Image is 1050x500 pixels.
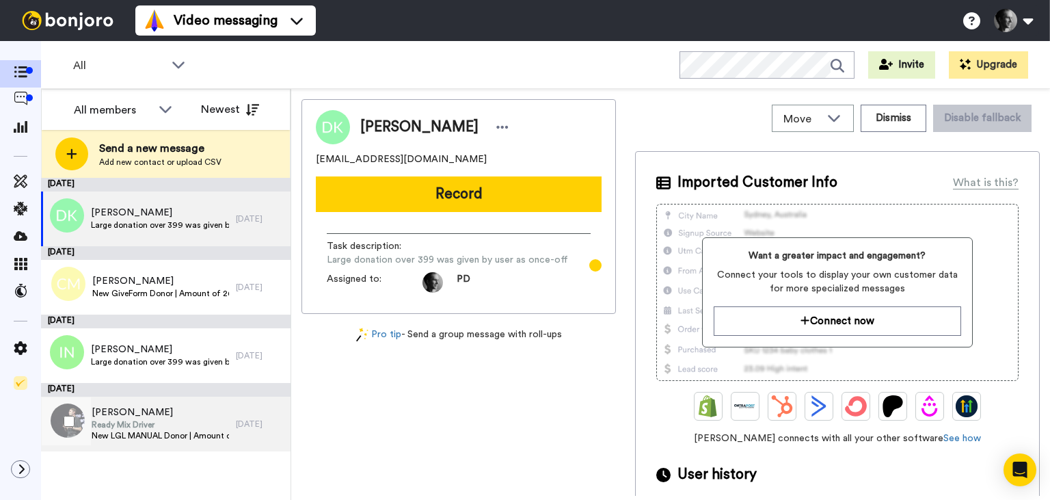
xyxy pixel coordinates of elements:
[50,198,84,233] img: dk.png
[144,10,165,31] img: vm-color.svg
[677,464,757,485] span: User history
[327,272,422,293] span: Assigned to:
[50,335,84,369] img: in.png
[783,111,820,127] span: Move
[16,11,119,30] img: bj-logo-header-white.svg
[953,174,1019,191] div: What is this?
[868,51,935,79] button: Invite
[73,57,165,74] span: All
[919,395,941,417] img: Drip
[808,395,830,417] img: ActiveCampaign
[236,419,284,430] div: [DATE]
[92,430,229,441] span: New LGL MANUAL Donor | Amount of $ 4000
[356,328,368,342] img: magic-wand.svg
[677,172,837,193] span: Imported Customer Info
[327,239,422,253] span: Task description :
[589,259,602,272] div: Tooltip anchor
[1004,453,1036,486] div: Open Intercom Messenger
[236,282,284,293] div: [DATE]
[956,395,978,417] img: GoHighLevel
[92,288,229,299] span: New GiveForm Donor | Amount of 26.26
[14,376,27,390] img: Checklist.svg
[236,213,284,224] div: [DATE]
[734,395,756,417] img: Ontraport
[949,51,1028,79] button: Upgrade
[91,356,229,367] span: Large donation over 399 was given by user as once-off
[714,249,962,263] span: Want a greater impact and engagement?
[422,272,443,293] img: ed7c1b74-f0e6-4eb5-9b2b-33c6e4e5986f-1561164401.jpg
[714,268,962,295] span: Connect your tools to display your own customer data for more specialized messages
[771,395,793,417] img: Hubspot
[316,153,487,166] span: [EMAIL_ADDRESS][DOMAIN_NAME]
[236,350,284,361] div: [DATE]
[845,395,867,417] img: ConvertKit
[41,383,291,397] div: [DATE]
[91,343,229,356] span: [PERSON_NAME]
[91,206,229,220] span: [PERSON_NAME]
[41,178,291,192] div: [DATE]
[91,220,229,231] span: Large donation over 399 was given by user as once-off
[316,110,350,144] img: Image of Daniel Kamfer
[457,272,470,293] span: PD
[943,434,981,443] a: See how
[933,105,1032,132] button: Disable fallback
[356,328,401,342] a: Pro tip
[92,406,229,419] span: [PERSON_NAME]
[74,102,152,118] div: All members
[861,105,926,132] button: Dismiss
[327,253,568,267] span: Large donation over 399 was given by user as once-off
[174,11,278,30] span: Video messaging
[360,117,479,137] span: [PERSON_NAME]
[191,96,269,123] button: Newest
[99,140,221,157] span: Send a new message
[51,267,85,301] img: cm.png
[316,176,602,212] button: Record
[714,306,962,336] button: Connect now
[697,395,719,417] img: Shopify
[41,315,291,328] div: [DATE]
[301,328,616,342] div: - Send a group message with roll-ups
[99,157,221,168] span: Add new contact or upload CSV
[41,246,291,260] div: [DATE]
[882,395,904,417] img: Patreon
[656,432,1019,445] span: [PERSON_NAME] connects with all your other software
[92,274,229,288] span: [PERSON_NAME]
[92,419,229,430] span: Ready Mix Driver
